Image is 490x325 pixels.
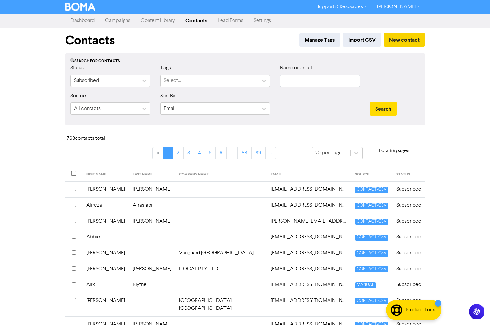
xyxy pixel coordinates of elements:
[82,261,129,277] td: [PERSON_NAME]
[392,167,425,182] th: STATUS
[315,149,342,157] div: 20 per page
[70,92,86,100] label: Source
[355,203,388,209] span: CONTACT-CSV
[280,64,312,72] label: Name or email
[129,181,175,197] td: [PERSON_NAME]
[82,181,129,197] td: [PERSON_NAME]
[173,147,184,159] a: Page 2
[267,213,351,229] td: aaron-aston-taylor@live.co.uk
[267,167,351,182] th: EMAIL
[82,293,129,316] td: [PERSON_NAME]
[267,293,351,316] td: abretraining@outlook.com
[363,147,425,155] p: Total 89 pages
[129,197,175,213] td: Afrasiabi
[164,77,181,85] div: Select...
[355,187,388,193] span: CONTACT-CSV
[267,181,351,197] td: 02lporter@gmail.com
[392,261,425,277] td: Subscribed
[215,147,227,159] a: Page 6
[267,229,351,245] td: abbie.j.ffrost@nab.com.au
[129,167,175,182] th: LAST NAME
[82,167,129,182] th: FIRST NAME
[351,167,392,182] th: SOURCE
[392,277,425,293] td: Subscribed
[100,14,136,27] a: Campaigns
[129,213,175,229] td: [PERSON_NAME]
[175,261,267,277] td: ILOCAL PTY LTD
[180,14,212,27] a: Contacts
[82,277,129,293] td: Alix
[355,235,388,241] span: CONTACT-CSV
[65,33,115,48] h1: Contacts
[355,282,376,288] span: MANUAL
[355,250,388,257] span: CONTACT-CSV
[129,277,175,293] td: Blythe
[212,14,248,27] a: Lead Forms
[205,147,216,159] a: Page 5
[70,64,84,72] label: Status
[392,245,425,261] td: Subscribed
[372,2,425,12] a: [PERSON_NAME]
[65,14,100,27] a: Dashboard
[370,102,397,116] button: Search
[82,197,129,213] td: Alireza
[65,3,96,11] img: BOMA Logo
[82,245,129,261] td: [PERSON_NAME]
[175,293,267,316] td: [GEOGRAPHIC_DATA] [GEOGRAPHIC_DATA]
[392,293,425,316] td: Subscribed
[392,213,425,229] td: Subscribed
[267,245,351,261] td: abdul_elhage@hotmail.com
[392,181,425,197] td: Subscribed
[251,147,266,159] a: Page 89
[74,105,101,113] div: All contacts
[160,92,175,100] label: Sort By
[267,277,351,293] td: ablythe@salveomedical.com.au
[355,266,388,272] span: CONTACT-CSV
[248,14,276,27] a: Settings
[267,197,351,213] td: a.afrasiabi78@gmail.com
[163,147,173,159] a: Page 1 is your current page
[267,261,351,277] td: ab@ilocal.com.au
[458,294,490,325] iframe: Chat Widget
[70,58,420,64] div: Search for contacts
[355,298,388,304] span: CONTACT-CSV
[183,147,194,159] a: Page 3
[175,167,267,182] th: COMPANY NAME
[384,33,425,47] button: New contact
[343,33,381,47] button: Import CSV
[136,14,180,27] a: Content Library
[82,229,129,245] td: Abbie
[194,147,205,159] a: Page 4
[237,147,252,159] a: Page 88
[175,245,267,261] td: Vanguard [GEOGRAPHIC_DATA]
[160,64,171,72] label: Tags
[164,105,176,113] div: Email
[65,136,117,142] h6: 1763 contact s total
[355,219,388,225] span: CONTACT-CSV
[82,213,129,229] td: [PERSON_NAME]
[311,2,372,12] a: Support & Resources
[74,77,99,85] div: Subscribed
[129,261,175,277] td: [PERSON_NAME]
[299,33,340,47] button: Manage Tags
[392,197,425,213] td: Subscribed
[392,229,425,245] td: Subscribed
[265,147,276,159] a: »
